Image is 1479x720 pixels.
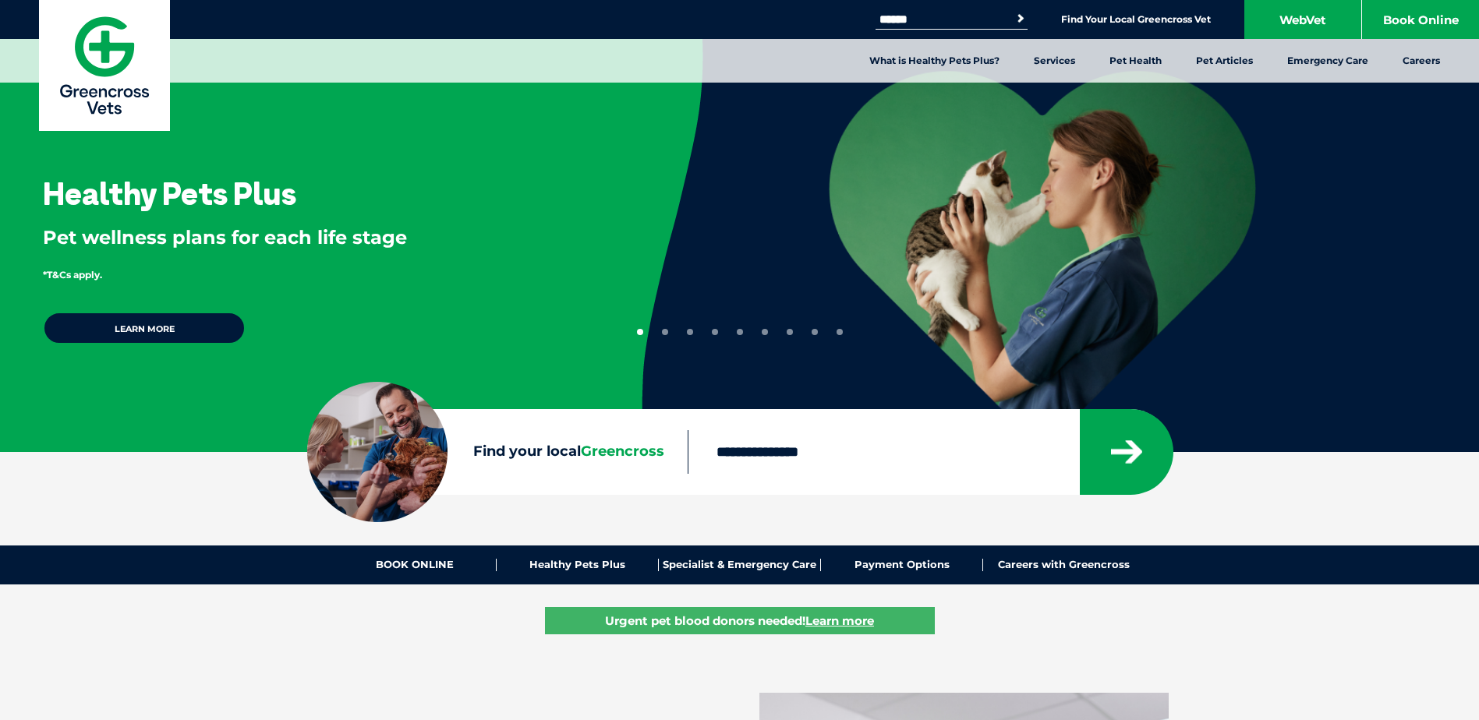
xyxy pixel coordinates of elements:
a: BOOK ONLINE [334,559,497,571]
p: Pet wellness plans for each life stage [43,224,591,251]
label: Find your local [307,440,688,464]
button: Search [1013,11,1028,26]
a: Specialist & Emergency Care [659,559,821,571]
a: Pet Articles [1179,39,1270,83]
a: Healthy Pets Plus [497,559,659,571]
a: Careers [1385,39,1457,83]
span: Greencross [581,443,664,460]
button: 7 of 9 [787,329,793,335]
button: 9 of 9 [837,329,843,335]
a: Careers with Greencross [983,559,1145,571]
button: 4 of 9 [712,329,718,335]
button: 6 of 9 [762,329,768,335]
button: 8 of 9 [812,329,818,335]
a: Find Your Local Greencross Vet [1061,13,1211,26]
button: 5 of 9 [737,329,743,335]
button: 2 of 9 [662,329,668,335]
span: *T&Cs apply. [43,269,102,281]
a: Learn more [43,312,246,344]
u: Learn more [805,613,874,628]
a: Emergency Care [1270,39,1385,83]
a: Services [1017,39,1092,83]
a: Urgent pet blood donors needed!Learn more [545,607,935,634]
a: Pet Health [1092,39,1179,83]
button: 1 of 9 [637,329,643,335]
a: Payment Options [821,559,983,571]
button: 3 of 9 [687,329,693,335]
a: What is Healthy Pets Plus? [852,39,1017,83]
h3: Healthy Pets Plus [43,178,296,209]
